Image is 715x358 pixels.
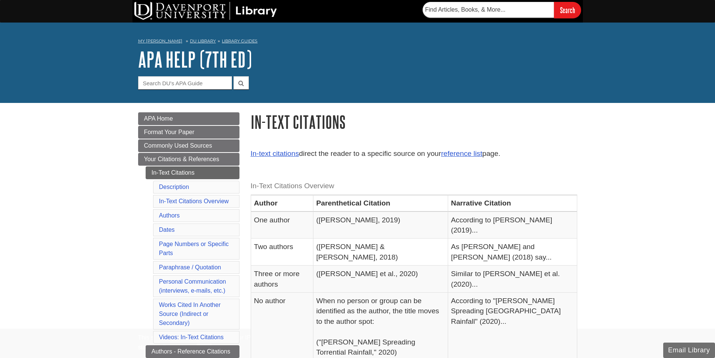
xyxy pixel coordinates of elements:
td: ([PERSON_NAME], 2019) [313,211,448,239]
td: Similar to [PERSON_NAME] et al. (2020)... [448,266,577,293]
a: In-text citations [251,150,299,157]
a: Format Your Paper [138,126,239,139]
td: ([PERSON_NAME] et al., 2020) [313,266,448,293]
td: As [PERSON_NAME] and [PERSON_NAME] (2018) say... [448,239,577,266]
input: Search DU's APA Guide [138,76,232,89]
h1: In-Text Citations [251,112,577,131]
a: Personal Communication(interviews, e-mails, etc.) [159,278,226,294]
th: Narrative Citation [448,195,577,211]
td: According to [PERSON_NAME] (2019)... [448,211,577,239]
a: Commonly Used Sources [138,139,239,152]
td: ([PERSON_NAME] & [PERSON_NAME], 2018) [313,239,448,266]
td: One author [251,211,313,239]
a: My [PERSON_NAME] [138,38,182,44]
nav: breadcrumb [138,36,577,48]
th: Author [251,195,313,211]
a: In-Text Citations Overview [159,198,229,204]
span: APA Home [144,115,173,122]
caption: In-Text Citations Overview [251,178,577,195]
a: DU Library [190,38,216,44]
input: Find Articles, Books, & More... [423,2,554,18]
span: Commonly Used Sources [144,142,212,149]
button: Email Library [663,343,715,358]
a: Your Citations & References [138,153,239,166]
img: DU Library [134,2,277,20]
a: APA Home [138,112,239,125]
a: Library Guides [222,38,257,44]
a: reference list [441,150,482,157]
td: Two authors [251,239,313,266]
a: APA Help (7th Ed) [138,48,252,71]
a: Paraphrase / Quotation [159,264,221,270]
a: Dates [159,227,175,233]
span: Your Citations & References [144,156,219,162]
form: Searches DU Library's articles, books, and more [423,2,581,18]
span: Format Your Paper [144,129,194,135]
a: Description [159,184,189,190]
a: Authors [159,212,180,219]
a: Videos: In-Text Citations [159,334,224,340]
a: In-Text Citations [146,166,239,179]
p: direct the reader to a specific source on your page. [251,148,577,159]
a: Page Numbers or Specific Parts [159,241,229,256]
td: Three or more authors [251,266,313,293]
a: Works Cited In Another Source (Indirect or Secondary) [159,302,221,326]
th: Parenthetical Citation [313,195,448,211]
a: Authors - Reference Citations [146,345,239,358]
input: Search [554,2,581,18]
